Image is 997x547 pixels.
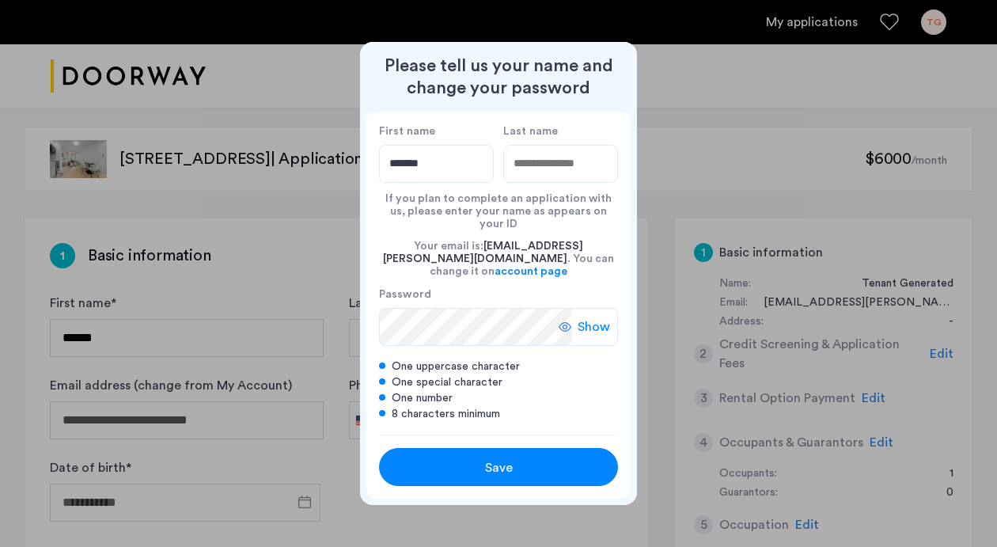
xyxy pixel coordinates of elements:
[379,374,618,390] div: One special character
[379,406,618,422] div: 8 characters minimum
[379,230,618,287] div: Your email is: . You can change it on
[383,241,583,264] span: [EMAIL_ADDRESS][PERSON_NAME][DOMAIN_NAME]
[379,124,494,139] label: First name
[485,458,513,477] span: Save
[578,317,610,336] span: Show
[379,287,572,302] label: Password
[379,390,618,406] div: One number
[379,448,618,486] button: button
[495,265,567,278] a: account page
[379,183,618,230] div: If you plan to complete an application with us, please enter your name as appears on your ID
[379,359,618,374] div: One uppercase character
[503,124,618,139] label: Last name
[366,55,631,99] h2: Please tell us your name and change your password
